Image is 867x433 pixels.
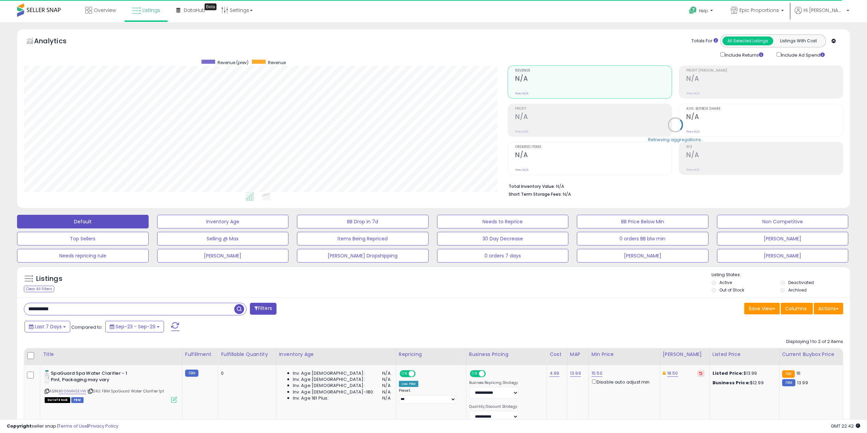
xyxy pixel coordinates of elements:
[382,389,390,395] span: N/A
[157,232,289,245] button: Selling @ Max
[157,249,289,263] button: [PERSON_NAME]
[87,388,164,394] span: | SKU: FBM SpaGuard Water Clarifier 1pt
[293,395,329,401] span: Inv. Age 181 Plus:
[17,232,149,245] button: Top Sellers
[719,280,732,285] label: Active
[781,303,813,314] button: Columns
[382,376,390,383] span: N/A
[831,423,860,429] span: 2025-10-7 22:42 GMT
[712,272,850,278] p: Listing States:
[469,380,519,385] label: Business Repricing Strategy:
[485,371,496,377] span: OFF
[24,286,54,292] div: Clear All Filters
[250,303,276,315] button: Filters
[689,6,697,15] i: Get Help
[184,7,205,14] span: DataHub
[94,7,116,14] span: Overview
[814,303,843,314] button: Actions
[293,376,365,383] span: Inv. Age [DEMOGRAPHIC_DATA]:
[297,249,429,263] button: [PERSON_NAME] Dropshipping
[25,321,70,332] button: Last 7 Days
[570,370,581,377] a: 13.99
[437,249,569,263] button: 0 orders 7 days
[663,351,707,358] div: [PERSON_NAME]
[279,351,393,358] div: Inventory Age
[205,3,216,10] div: Tooltip anchor
[297,232,429,245] button: Items Being Repriced
[773,36,824,45] button: Listings With Cost
[795,7,849,22] a: Hi [PERSON_NAME]
[59,388,86,394] a: B006MHSEVW
[17,249,149,263] button: Needs repricing rule
[185,351,215,358] div: Fulfillment
[796,370,801,376] span: 16
[577,215,708,228] button: BB Price Below Min
[782,370,795,378] small: FBA
[71,324,103,330] span: Compared to:
[782,351,840,358] div: Current Buybox Price
[691,38,718,44] div: Totals For
[550,351,564,358] div: Cost
[739,7,779,14] span: Epic Proportions
[297,215,429,228] button: BB Drop in 7d
[719,287,744,293] label: Out of Stock
[45,370,49,384] img: 31udVcdGKWL._SL40_.jpg
[35,323,62,330] span: Last 7 Days
[58,423,87,429] a: Terms of Use
[715,51,772,59] div: Include Returns
[788,287,807,293] label: Archived
[143,7,160,14] span: Listings
[185,370,198,377] small: FBM
[699,8,708,14] span: Help
[437,215,569,228] button: Needs to Reprice
[293,370,365,376] span: Inv. Age [DEMOGRAPHIC_DATA]:
[437,232,569,245] button: 30 Day Decrease
[797,379,808,386] span: 13.99
[7,423,32,429] strong: Copyright
[713,370,774,376] div: $13.99
[786,339,843,345] div: Displaying 1 to 2 of 2 items
[382,395,390,401] span: N/A
[399,381,418,387] div: Low. FBM
[788,280,814,285] label: Deactivated
[293,389,374,395] span: Inv. Age [DEMOGRAPHIC_DATA]-180:
[804,7,844,14] span: Hi [PERSON_NAME]
[577,249,708,263] button: [PERSON_NAME]
[470,371,479,377] span: ON
[717,215,849,228] button: Non Competitive
[592,378,655,385] div: Disable auto adjust min
[469,404,519,409] label: Quantity Discount Strategy:
[415,371,425,377] span: OFF
[577,232,708,245] button: 0 orders BB blw min
[684,1,720,22] a: Help
[157,215,289,228] button: Inventory Age
[221,351,273,358] div: Fulfillable Quantity
[88,423,118,429] a: Privacy Policy
[399,351,463,358] div: Repricing
[293,383,365,389] span: Inv. Age [DEMOGRAPHIC_DATA]:
[17,215,149,228] button: Default
[717,249,849,263] button: [PERSON_NAME]
[45,370,177,402] div: ASIN:
[382,370,390,376] span: N/A
[34,36,80,47] h5: Analytics
[45,397,70,403] span: All listings that are currently out of stock and unavailable for purchase on Amazon
[785,305,807,312] span: Columns
[116,323,155,330] span: Sep-23 - Sep-29
[713,351,776,358] div: Listed Price
[36,274,62,284] h5: Listings
[399,388,461,404] div: Preset:
[744,303,780,314] button: Save View
[105,321,164,332] button: Sep-23 - Sep-29
[469,351,544,358] div: Business Pricing
[218,60,249,65] span: Revenue (prev)
[713,370,744,376] b: Listed Price:
[713,379,750,386] b: Business Price:
[782,379,795,386] small: FBM
[717,232,849,245] button: [PERSON_NAME]
[667,370,678,377] a: 18.50
[592,370,602,377] a: 15.50
[550,370,559,377] a: 4.99
[592,351,657,358] div: Min Price
[71,397,84,403] span: FBM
